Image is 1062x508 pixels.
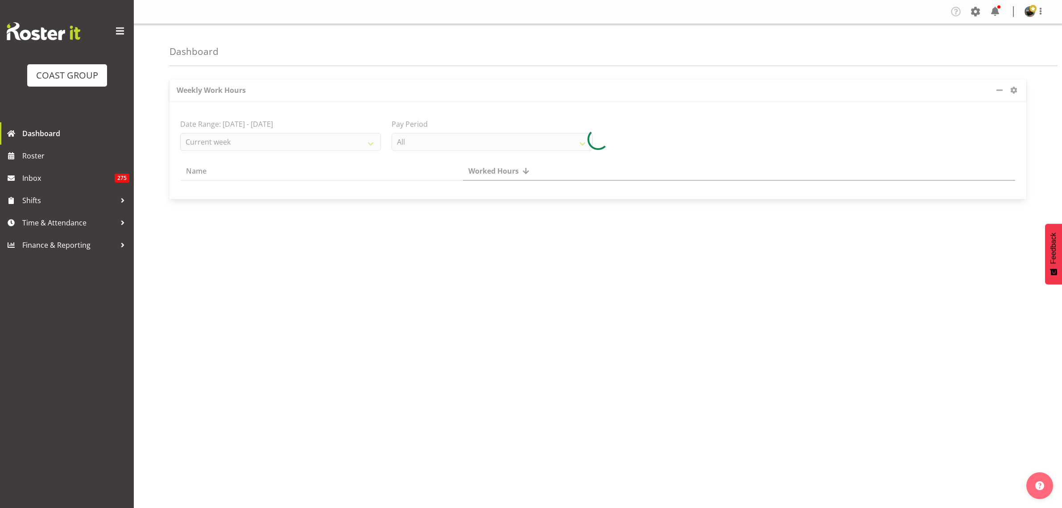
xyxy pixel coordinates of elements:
[1050,233,1058,264] span: Feedback
[36,69,98,82] div: COAST GROUP
[22,171,115,185] span: Inbox
[22,149,129,162] span: Roster
[1025,6,1035,17] img: abe-denton65321ee68e143815db86bfb5b039cb77.png
[22,238,116,252] span: Finance & Reporting
[22,127,129,140] span: Dashboard
[1035,481,1044,490] img: help-xxl-2.png
[7,22,80,40] img: Rosterit website logo
[1045,224,1062,284] button: Feedback - Show survey
[169,46,219,57] h4: Dashboard
[22,216,116,229] span: Time & Attendance
[115,174,129,183] span: 275
[22,194,116,207] span: Shifts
